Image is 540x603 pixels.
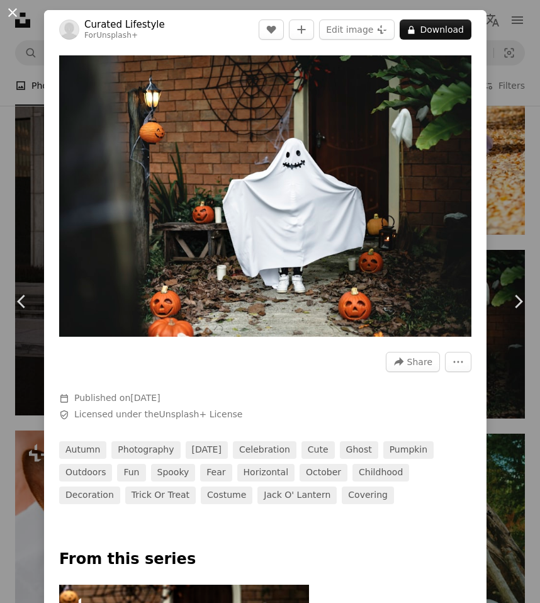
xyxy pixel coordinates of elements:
[84,18,165,31] a: Curated Lifestyle
[257,487,337,504] a: jack o' lantern
[59,20,79,40] img: Go to Curated Lifestyle's profile
[59,441,106,459] a: autumn
[74,393,160,403] span: Published on
[151,464,196,482] a: spooky
[300,464,347,482] a: october
[74,409,242,421] span: Licensed under the
[111,441,180,459] a: photography
[59,549,471,570] p: From this series
[201,487,252,504] a: costume
[186,441,228,459] a: [DATE]
[233,441,296,459] a: celebration
[125,487,196,504] a: trick or treat
[289,20,314,40] button: Add to Collection
[352,464,409,482] a: childhood
[386,352,440,372] button: Share this image
[59,487,120,504] a: decoration
[96,31,138,40] a: Unsplash+
[340,441,378,459] a: ghost
[301,441,335,459] a: cute
[496,241,540,362] a: Next
[407,352,432,371] span: Share
[117,464,145,482] a: fun
[445,352,471,372] button: More Actions
[319,20,395,40] button: Edit image
[400,20,471,40] button: Download
[59,55,471,337] img: Ghost costume for Halloween party
[159,409,243,419] a: Unsplash+ License
[342,487,394,504] a: covering
[237,464,295,482] a: horizontal
[200,464,232,482] a: fear
[259,20,284,40] button: Like
[59,464,112,482] a: outdoors
[130,393,160,403] time: September 19, 2024 at 9:03:03 PM GMT+1
[383,441,434,459] a: pumpkin
[84,31,165,41] div: For
[59,55,471,337] button: Zoom in on this image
